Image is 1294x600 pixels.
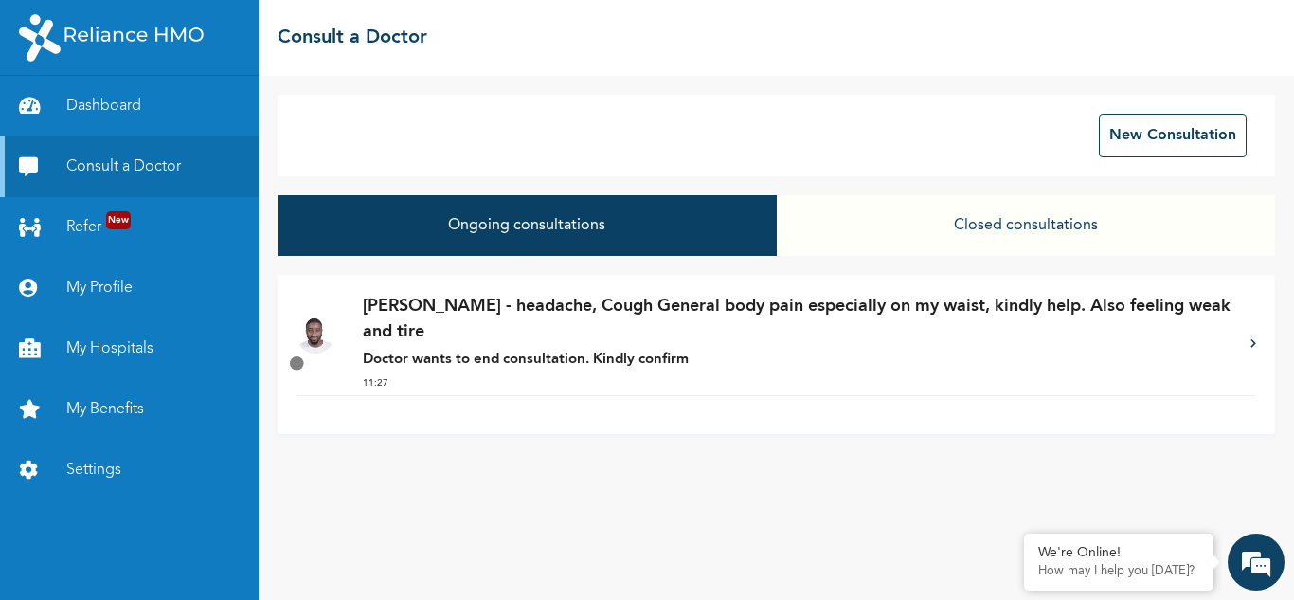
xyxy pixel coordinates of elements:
div: Minimize live chat window [311,9,356,55]
p: How may I help you today? [1038,564,1199,579]
div: FAQs [186,500,362,560]
div: Navigation go back [21,88,49,117]
a: Email this transcript [116,468,255,484]
div: Please provide more context on the assistance received. [34,198,336,232]
a: click here. [167,424,226,440]
button: Ongoing consultations [278,195,776,256]
p: 11:27 [363,376,1231,391]
span: Conversation [9,534,186,548]
img: d_794563401_operators_776852000003600019 [62,83,95,121]
div: Naomi Enrollee Web Assistant [112,89,332,115]
button: Closed consultations [777,195,1275,256]
h2: Consult a Doctor [278,24,427,52]
p: [PERSON_NAME] - headache, Cough General body pain especially on my waist, kindly help. Also feeli... [363,294,1231,345]
img: RelianceHMO's Logo [19,14,204,62]
strong: Doctor wants to end consultation. Kindly confirm [363,353,689,367]
span: New [106,211,131,229]
button: New Consultation [1099,114,1247,157]
div: [PERSON_NAME] Web Assistant has ended this chat session 1:27 PM [43,133,328,167]
img: Doctor [297,316,334,354]
div: Your chat session has ended. If you wish to continue the conversation from where you left, [43,380,328,491]
div: We're Online! [1038,545,1199,561]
